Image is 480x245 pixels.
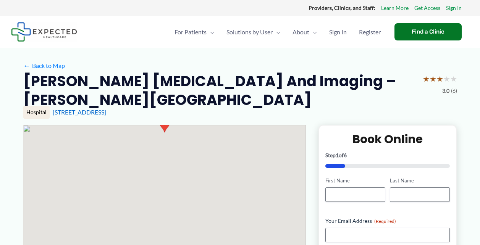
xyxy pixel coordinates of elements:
a: Sign In [446,3,462,13]
strong: Providers, Clinics, and Staff: [309,5,375,11]
span: Menu Toggle [207,19,214,45]
label: First Name [325,177,385,184]
div: Hospital [23,106,50,119]
a: Learn More [381,3,409,13]
label: Last Name [390,177,450,184]
span: Register [359,19,381,45]
span: 1 [336,152,339,158]
span: ★ [423,72,430,86]
span: (6) [451,86,457,96]
span: 6 [344,152,347,158]
label: Your Email Address [325,217,450,225]
a: Find a Clinic [394,23,462,40]
a: Register [353,19,387,45]
span: For Patients [175,19,207,45]
span: About [293,19,309,45]
a: Sign In [323,19,353,45]
a: Get Access [414,3,440,13]
span: ★ [450,72,457,86]
span: Menu Toggle [273,19,280,45]
span: ★ [436,72,443,86]
span: Solutions by User [226,19,273,45]
span: Sign In [329,19,347,45]
span: ★ [430,72,436,86]
h2: [PERSON_NAME] [MEDICAL_DATA] and Imaging – [PERSON_NAME][GEOGRAPHIC_DATA] [23,72,417,110]
h2: Book Online [325,132,450,147]
a: AboutMenu Toggle [286,19,323,45]
a: For PatientsMenu Toggle [168,19,220,45]
span: Menu Toggle [309,19,317,45]
span: ← [23,62,31,69]
a: [STREET_ADDRESS] [53,108,106,116]
span: (Required) [374,218,396,224]
a: ←Back to Map [23,60,65,71]
p: Step of [325,153,450,158]
span: ★ [443,72,450,86]
nav: Primary Site Navigation [168,19,387,45]
span: 3.0 [442,86,449,96]
a: Solutions by UserMenu Toggle [220,19,286,45]
img: Expected Healthcare Logo - side, dark font, small [11,22,77,42]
